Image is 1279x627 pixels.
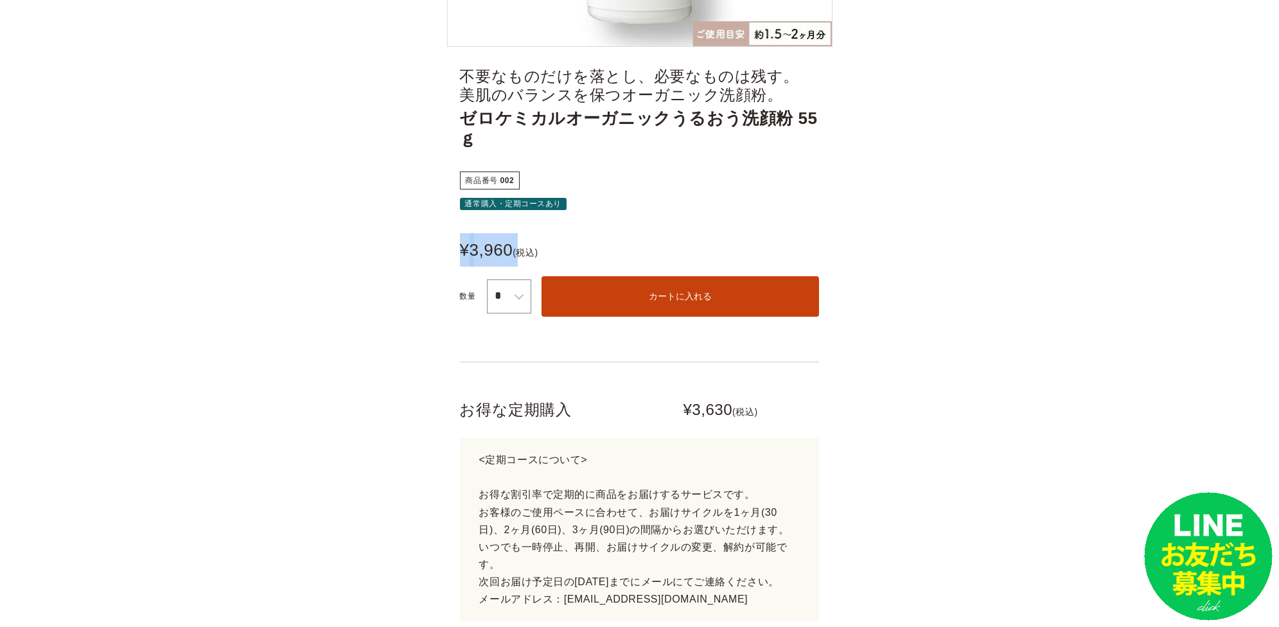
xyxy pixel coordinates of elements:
span: ¥ [684,394,692,425]
span: ゼロケミカルオーガニックうるおう洗顔粉 55ｇ [460,109,820,148]
span: 通常購入・定期コースあり [465,199,561,208]
button: カートに入れる [542,276,820,317]
span: 税込 [736,407,754,417]
span: 3,630 [692,394,732,425]
span: 3,960 [470,233,513,267]
span: 002 [500,176,515,185]
span: 税込 [516,248,535,258]
span: カートに入れる [649,291,712,301]
span: ¥ [460,233,470,267]
img: small_line.png [1144,492,1273,621]
span: 商品番号 [466,176,498,185]
p: <定期コースについて> お得な割引率で定期的に商品をお届けするサービスです。 お客様のご使用ペースに合わせて、お届けサイクルを1ヶ月(30日)、2ヶ月(60日)、3ヶ月(90日)の間隔からお選び... [460,438,820,621]
span: 不要なものだけを落とし、必要なものは残す。 美肌のバランスを保つオーガニック洗顔粉。 [460,67,820,105]
th: お得な定期購入 [460,362,684,425]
